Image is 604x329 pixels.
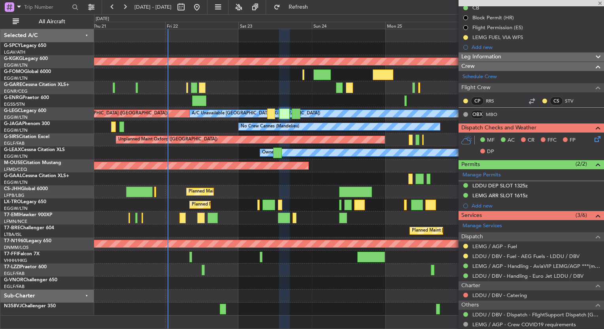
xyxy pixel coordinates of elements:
[4,114,28,120] a: EGGW/LTN
[92,22,165,29] div: Thu 21
[472,24,523,31] div: Flight Permission (ES)
[4,304,22,308] span: N358VJ
[472,182,528,189] div: LDDU DEP SLOT 1325z
[461,83,491,92] span: Flight Crew
[4,69,24,74] span: G-FOMO
[4,166,27,172] a: LFMD/CEQ
[472,34,523,41] div: LEMG FUEL VIA WFS
[4,43,21,48] span: G-SPCY
[462,73,497,81] a: Schedule Crew
[462,171,501,179] a: Manage Permits
[472,4,479,11] div: CB
[4,108,46,113] a: G-LEGCLegacy 600
[4,252,18,256] span: T7-FFI
[4,265,20,269] span: T7-LZZI
[43,108,168,120] div: Planned Maint [GEOGRAPHIC_DATA] ([GEOGRAPHIC_DATA])
[471,97,484,105] div: CP
[4,304,56,308] a: N358VJChallenger 350
[262,147,276,159] div: Owner
[4,278,57,282] a: G-VNORChallenger 650
[4,101,25,107] a: EGSS/STN
[192,108,320,120] div: A/C Unavailable [GEOGRAPHIC_DATA] ([GEOGRAPHIC_DATA])
[21,19,83,24] span: All Aircraft
[96,16,109,22] div: [DATE]
[4,122,50,126] a: G-JAGAPhenom 300
[4,174,22,178] span: G-GAAL
[9,15,86,28] button: All Aircraft
[385,22,459,29] div: Mon 25
[270,1,317,13] button: Refresh
[192,199,316,211] div: Planned Maint [GEOGRAPHIC_DATA] ([GEOGRAPHIC_DATA])
[461,52,501,62] span: Leg Information
[4,82,22,87] span: G-GARE
[312,22,385,29] div: Sun 24
[189,186,313,198] div: Planned Maint [GEOGRAPHIC_DATA] ([GEOGRAPHIC_DATA])
[165,22,239,29] div: Fri 22
[118,134,217,146] div: Unplanned Maint Oxford ([GEOGRAPHIC_DATA])
[4,200,46,204] a: LX-TROLegacy 650
[462,222,502,230] a: Manage Services
[4,88,28,94] a: EGNR/CEG
[4,153,28,159] a: EGGW/LTN
[4,43,46,48] a: G-SPCYLegacy 650
[4,161,61,165] a: M-OUSECitation Mustang
[487,136,495,144] span: MF
[472,321,576,328] a: LEMG / AGP - Crew COVID19 requirements
[4,95,49,100] a: G-ENRGPraetor 600
[472,192,528,199] div: LEMG ARR SLOT 1615z
[461,211,482,220] span: Services
[4,239,26,243] span: T7-N1960
[4,140,25,146] a: EGLF/FAB
[238,22,312,29] div: Sat 23
[4,213,19,217] span: T7-EMI
[4,258,27,264] a: VHHH/HKG
[570,136,576,144] span: FP
[472,14,514,21] div: Block Permit (HR)
[282,4,315,10] span: Refresh
[471,110,484,119] div: OBX
[550,97,563,105] div: CS
[4,284,25,290] a: EGLF/FAB
[4,193,25,198] a: LFPB/LBG
[472,253,579,260] a: LDDU / DBV - Fuel - AEG Fuels - LDDU / DBV
[4,82,69,87] a: G-GARECessna Citation XLS+
[4,206,28,211] a: EGGW/LTN
[241,121,299,133] div: No Crew Cannes (Mandelieu)
[4,232,22,237] a: LTBA/ISL
[508,136,515,144] span: AC
[4,271,25,277] a: EGLF/FAB
[547,136,557,144] span: FFC
[461,123,536,133] span: Dispatch Checks and Weather
[472,311,600,318] a: LDDU / DBV - Dispatch - FlightSupport Dispatch [GEOGRAPHIC_DATA]
[4,265,47,269] a: T7-LZZIPraetor 600
[4,135,19,139] span: G-SIRS
[4,127,28,133] a: EGGW/LTN
[472,263,600,269] a: LEMG / AGP - Handling - AviaVIP LEMG/AGP ***(my handling)***
[4,239,51,243] a: T7-N1960Legacy 650
[565,97,583,105] a: STV
[4,148,65,152] a: G-LEAXCessna Citation XLS
[4,187,21,191] span: CS-JHH
[4,122,22,126] span: G-JAGA
[472,202,600,209] div: Add new
[461,301,479,310] span: Others
[461,232,483,241] span: Dispatch
[4,62,28,68] a: EGGW/LTN
[4,245,28,250] a: DNMM/LOS
[472,243,517,250] a: LEMG / AGP - Fuel
[487,148,494,156] span: DP
[24,1,70,13] input: Trip Number
[528,136,534,144] span: CR
[576,211,587,219] span: (3/6)
[576,160,587,168] span: (2/2)
[461,62,475,71] span: Crew
[4,135,49,139] a: G-SIRSCitation Excel
[461,281,480,290] span: Charter
[4,75,28,81] a: EGGW/LTN
[4,219,27,224] a: LFMN/NCE
[4,56,23,61] span: G-KGKG
[4,252,40,256] a: T7-FFIFalcon 7X
[4,56,48,61] a: G-KGKGLegacy 600
[134,4,172,11] span: [DATE] - [DATE]
[472,273,583,279] a: LDDU / DBV - Handling - Euro Jet LDDU / DBV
